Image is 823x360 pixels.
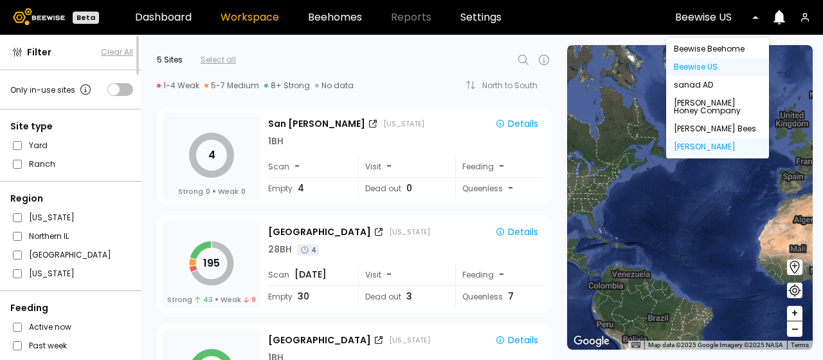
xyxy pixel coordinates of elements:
div: Feeding [455,264,543,285]
img: Google [570,333,613,350]
span: 7 [508,290,514,303]
a: Beehomes [308,12,362,23]
div: - [499,268,505,281]
label: Ranch [29,157,55,171]
span: - [508,182,513,195]
span: Reports [391,12,431,23]
span: 30 [298,290,309,303]
button: Details [490,332,543,348]
label: Active now [29,320,71,334]
div: [US_STATE] [389,227,430,237]
span: Map data ©2025 Google Imagery ©2025 NASA [648,341,783,348]
a: Workspace [221,12,279,23]
div: Dead out [358,178,446,199]
label: Northern IL [29,229,69,243]
div: [US_STATE] [383,118,424,129]
span: Filter [27,46,51,59]
button: Details [490,223,543,240]
div: Queenless [455,178,543,199]
div: Empty [268,178,349,199]
span: - [386,160,392,173]
span: 43 [195,294,212,305]
a: Dashboard [135,12,192,23]
a: Settings [460,12,502,23]
div: Feeding [455,156,543,177]
div: Beewise US [674,63,761,71]
div: Queenless [455,286,543,307]
div: Strong Weak [178,186,246,196]
div: Beta [73,12,99,24]
div: North to South [482,82,547,90]
span: 4 [298,182,304,195]
button: Details [490,115,543,132]
div: 8+ Strong [264,81,310,91]
span: 0 [406,182,412,195]
div: No data [315,81,354,91]
label: [US_STATE] [29,267,75,280]
button: Clear All [101,46,133,58]
button: Keyboard shortcuts [631,341,640,350]
div: 5 Sites [157,54,183,66]
span: [DATE] [294,268,327,281]
div: 5-7 Medium [204,81,259,91]
label: Yard [29,138,48,152]
div: Details [495,226,538,238]
a: Open this area in Google Maps (opens a new window) [570,333,613,350]
div: San [PERSON_NAME] [268,117,365,131]
a: Terms [791,341,809,348]
div: [GEOGRAPHIC_DATA] [268,334,371,347]
div: Visit [358,264,446,285]
span: + [791,305,799,321]
div: [PERSON_NAME] Bees [674,125,761,133]
span: - [294,160,300,173]
label: [GEOGRAPHIC_DATA] [29,248,111,261]
button: – [787,321,802,337]
div: [PERSON_NAME] [674,143,761,151]
span: - [386,268,392,281]
div: Select all [201,54,236,66]
label: Past week [29,339,67,352]
div: Site type [10,120,133,133]
div: Only in-use sites [10,82,93,97]
div: Scan [268,156,349,177]
div: [US_STATE] [389,335,430,345]
div: Details [495,334,538,346]
button: + [787,306,802,321]
div: [PERSON_NAME] Honey Company [674,99,761,115]
div: Scan [268,264,349,285]
tspan: 4 [208,147,215,162]
div: Empty [268,286,349,307]
span: 3 [406,290,412,303]
div: Strong Weak [167,294,256,305]
div: Dead out [358,286,446,307]
div: Beewise Beehome [674,45,761,53]
img: Beewise logo [13,8,65,25]
span: – [791,321,799,337]
div: [GEOGRAPHIC_DATA] [268,225,371,239]
div: 1 BH [268,135,284,148]
span: 9 [244,294,256,305]
label: [US_STATE] [29,211,75,224]
div: Visit [358,156,446,177]
div: sanad AD [674,81,761,89]
span: 0 [206,186,210,196]
tspan: 195 [203,256,220,270]
div: 1-4 Weak [157,81,199,91]
div: Region [10,192,133,205]
div: 4 [297,244,319,256]
div: Feeding [10,301,133,315]
div: Details [495,118,538,129]
div: - [499,160,505,173]
div: 28 BH [268,243,292,256]
span: 0 [241,186,246,196]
